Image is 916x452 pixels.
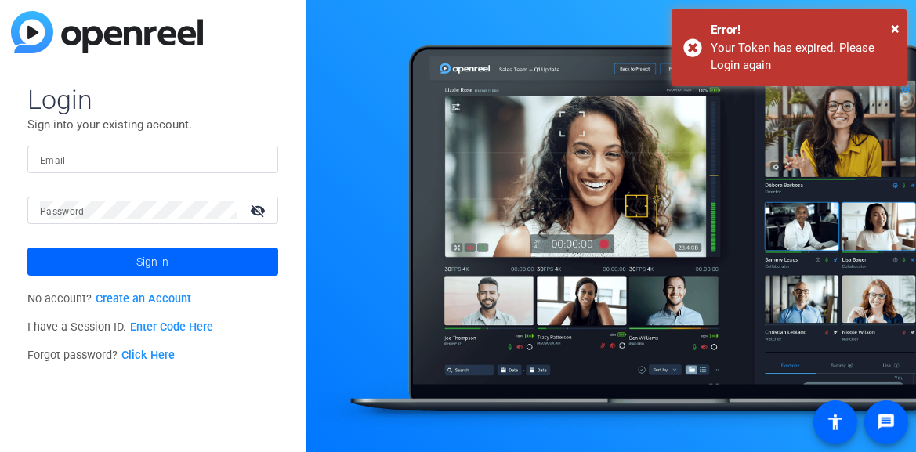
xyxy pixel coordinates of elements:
[27,320,213,334] span: I have a Session ID.
[877,413,896,432] mat-icon: message
[27,248,278,276] button: Sign in
[826,413,845,432] mat-icon: accessibility
[11,11,203,53] img: blue-gradient.svg
[136,242,168,281] span: Sign in
[121,349,175,362] a: Click Here
[96,292,191,306] a: Create an Account
[40,150,266,168] input: Enter Email Address
[711,21,895,39] div: Error!
[891,16,900,40] button: Close
[27,83,278,116] span: Login
[711,39,895,74] div: Your Token has expired. Please Login again
[891,19,900,38] span: ×
[130,320,213,334] a: Enter Code Here
[27,292,191,306] span: No account?
[27,116,278,133] p: Sign into your existing account.
[241,199,278,222] mat-icon: visibility_off
[40,155,66,166] mat-label: Email
[27,349,175,362] span: Forgot password?
[40,206,85,217] mat-label: Password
